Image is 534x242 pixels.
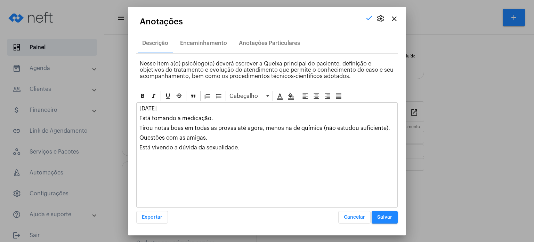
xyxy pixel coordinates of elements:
span: Exportar [142,215,162,220]
button: Exportar [136,211,168,224]
div: Alinhar à esquerda [300,91,310,101]
div: Alinhar à direita [322,91,333,101]
p: Está vivendo a dúvida da sexualidade. [139,145,395,151]
div: Blockquote [188,91,199,101]
div: Anotações Particulares [239,40,300,46]
p: Tirou notas boas em todas as provas até agora, menos na de química (não estudou suficiente). [139,125,395,131]
mat-icon: check [365,14,373,22]
mat-icon: close [390,15,398,23]
button: settings [373,12,387,26]
div: Strike [174,91,184,101]
div: Itálico [148,91,159,101]
span: Salvar [377,215,392,220]
div: Ordered List [202,91,213,101]
span: Nesse item a(o) psicólogo(a) deverá escrever a Queixa principal do paciente, definição e objetivo... [140,61,394,79]
div: Bullet List [213,91,224,101]
button: Cancelar [338,211,371,224]
span: settings [376,15,385,23]
div: Alinhar ao centro [311,91,322,101]
div: Cor de fundo [286,91,296,101]
div: Cabeçalho [228,91,271,101]
div: Cor do texto [275,91,285,101]
p: Questões com as amigas. [139,135,395,141]
p: [DATE] [139,106,395,112]
div: Negrito [137,91,148,101]
button: Salvar [372,211,398,224]
div: Sublinhado [163,91,173,101]
div: Alinhar justificado [333,91,344,101]
span: Anotações [140,17,183,26]
div: Encaminhamento [180,40,227,46]
span: Cancelar [344,215,365,220]
p: Está tomando a medicação. [139,115,395,122]
div: Descrição [142,40,168,46]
